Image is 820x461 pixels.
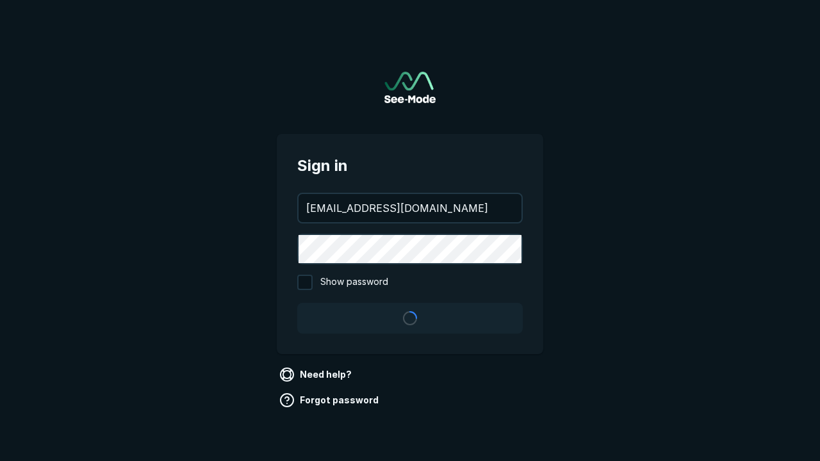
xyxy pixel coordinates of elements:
span: Sign in [297,154,523,177]
input: your@email.com [299,194,521,222]
span: Show password [320,275,388,290]
a: Go to sign in [384,72,436,103]
a: Forgot password [277,390,384,410]
a: Need help? [277,364,357,385]
img: See-Mode Logo [384,72,436,103]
